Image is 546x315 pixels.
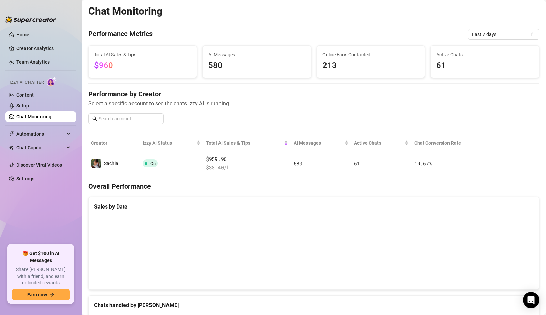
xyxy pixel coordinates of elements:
span: On [150,161,156,166]
span: 🎁 Get $100 in AI Messages [12,250,70,264]
span: Active Chats [354,139,403,147]
img: Chat Copilot [9,145,13,150]
span: 213 [322,59,420,72]
a: Discover Viral Videos [16,162,62,168]
span: Izzy AI Status [143,139,195,147]
span: Chat Copilot [16,142,65,153]
span: Share [PERSON_NAME] with a friend, and earn unlimited rewards [12,266,70,286]
div: Open Intercom Messenger [523,292,539,308]
a: Settings [16,176,34,181]
h2: Chat Monitoring [88,5,162,18]
h4: Performance Metrics [88,29,153,40]
span: 580 [208,59,305,72]
span: Select a specific account to see the chats Izzy AI is running. [88,99,539,108]
a: Setup [16,103,29,109]
span: Earn now [27,292,47,297]
span: 61 [354,160,360,167]
span: $ 38.40 /h [206,164,288,172]
span: 19.67 % [414,160,432,167]
span: Total AI Sales & Tips [94,51,191,59]
span: Automations [16,129,65,139]
span: arrow-right [50,292,54,297]
th: Izzy AI Status [140,135,203,151]
img: logo-BBDzfeDw.svg [5,16,56,23]
span: thunderbolt [9,131,14,137]
span: Active Chats [436,51,533,59]
th: Chat Conversion Rate [411,135,494,151]
span: Online Fans Contacted [322,51,420,59]
span: AI Messages [294,139,344,147]
a: Chat Monitoring [16,114,51,119]
th: AI Messages [291,135,352,151]
th: Creator [88,135,140,151]
span: Sachia [104,161,118,166]
a: Creator Analytics [16,43,71,54]
div: Sales by Date [94,202,533,211]
h4: Overall Performance [88,182,539,191]
span: Last 7 days [472,29,535,39]
span: 61 [436,59,533,72]
h4: Performance by Creator [88,89,539,99]
th: Total AI Sales & Tips [203,135,291,151]
th: Active Chats [351,135,411,151]
span: AI Messages [208,51,305,59]
span: Izzy AI Chatter [10,79,44,86]
img: Sachia [91,159,101,168]
button: Earn nowarrow-right [12,289,70,300]
span: $960 [94,61,113,70]
div: Chats handled by [PERSON_NAME] [94,301,533,310]
a: Team Analytics [16,59,50,65]
span: calendar [531,32,535,36]
span: search [92,116,97,121]
span: 580 [294,160,302,167]
img: AI Chatter [47,77,57,86]
a: Content [16,92,34,98]
input: Search account... [99,115,160,122]
span: $959.96 [206,155,288,163]
a: Home [16,32,29,37]
span: Total AI Sales & Tips [206,139,283,147]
